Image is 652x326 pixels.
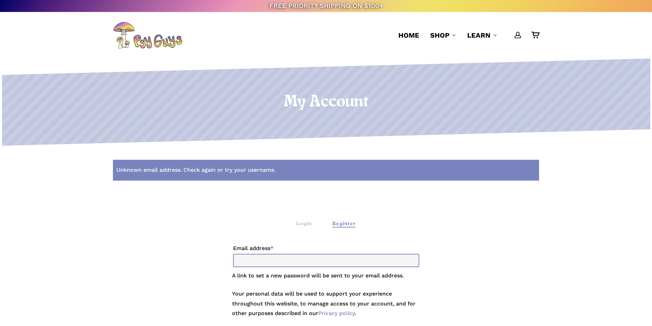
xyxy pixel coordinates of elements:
img: PsyGuys [113,22,182,49]
label: Email address [233,243,419,254]
a: Shop [430,30,456,40]
li: Unknown email address. Check again or try your username. [116,165,528,175]
span: Shop [430,31,449,39]
a: Home [398,30,419,40]
div: Login [296,220,312,227]
span: Home [398,31,419,39]
a: Learn [467,30,497,40]
p: A link to set a new password will be sent to your email address. [232,271,420,289]
a: Privacy policy [318,310,355,316]
nav: Main Menu [393,12,539,58]
a: Cart [532,31,539,39]
span: Learn [467,31,490,39]
div: Register [332,220,356,227]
